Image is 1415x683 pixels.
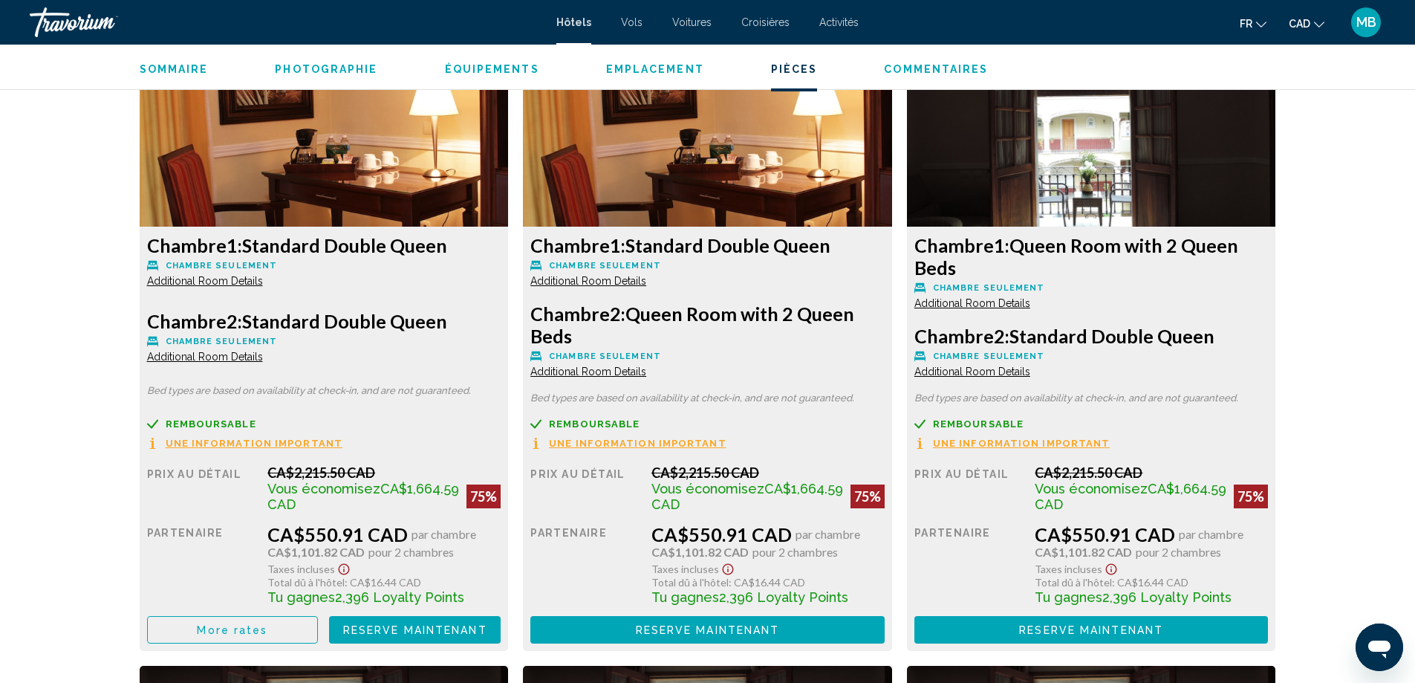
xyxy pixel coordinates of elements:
button: Emplacement [606,62,704,76]
span: Reserve maintenant [1019,624,1163,636]
img: 26fd71a0-388d-4deb-9589-c29ed1de8c70.jpeg [523,41,892,227]
span: Chambre [530,302,610,325]
img: 26fd71a0-388d-4deb-9589-c29ed1de8c70.jpeg [140,41,509,227]
span: Chambre seulement [549,352,661,361]
span: Chambre [147,234,227,256]
button: Commentaires [884,62,988,76]
span: Chambre [147,310,227,332]
button: Équipements [445,62,539,76]
p: Bed types are based on availability at check-in, and are not guaranteed. [530,393,885,404]
span: Vous économisez [1035,481,1148,496]
span: par chambre [796,528,860,541]
button: Une information important [530,437,726,450]
iframe: Bouton de lancement de la fenêtre de messagerie [1356,624,1403,671]
a: Hôtels [556,16,591,28]
span: fr [1240,18,1252,30]
span: Une information important [933,438,1110,448]
span: Photographie [275,63,377,75]
div: CA$2,215.50 CAD [267,464,501,481]
div: CA$2,215.50 CAD [651,464,885,481]
span: Reserve maintenant [343,624,487,636]
span: Pièces [771,63,818,75]
div: Prix au détail [147,464,257,512]
span: Sommaire [140,63,209,75]
a: Remboursable [530,418,885,430]
h3: Standard Double Queen [530,234,885,256]
span: CA$1,101.82 CAD [267,546,365,559]
span: CA$1,101.82 CAD [1035,546,1132,559]
span: CAD [1289,18,1310,30]
span: 1: [147,234,242,256]
span: MB [1356,15,1376,30]
span: Additional Room Details [914,366,1030,378]
button: Reserve maintenant [329,616,501,644]
a: Vols [621,16,643,28]
span: Additional Room Details [147,351,263,363]
span: Chambre seulement [166,261,278,271]
span: Taxes incluses [651,563,719,575]
span: Additional Room Details [530,366,646,378]
button: Show Taxes and Fees disclaimer [335,559,353,576]
button: Sommaire [140,62,209,76]
span: Équipements [445,63,539,75]
span: 2: [914,325,1009,347]
span: par chambre [1179,528,1243,541]
div: : CA$16.44 CAD [1035,576,1268,589]
span: Total dû à l'hôtel [267,576,345,589]
span: Chambre seulement [933,283,1045,293]
button: More rates [147,616,319,644]
button: Change language [1240,13,1266,34]
a: Remboursable [147,418,501,430]
span: 2: [530,302,625,325]
div: CA$2,215.50 CAD [1035,464,1268,481]
div: Partenaire [914,523,1024,605]
p: Bed types are based on availability at check-in, and are not guaranteed. [914,393,1269,404]
span: Chambre seulement [933,352,1045,361]
span: Taxes incluses [1035,563,1102,575]
button: Une information important [147,437,343,450]
div: Prix au détail [914,464,1024,512]
span: CA$1,664.59 CAD [1035,481,1226,512]
button: Show Taxes and Fees disclaimer [719,559,737,576]
span: CA$1,664.59 CAD [267,481,459,512]
h3: Queen Room with 2 Queen Beds [914,234,1269,279]
span: Chambre seulement [549,261,661,271]
span: Chambre [914,234,994,256]
div: 75% [1234,485,1268,508]
div: Prix au détail [530,464,640,512]
img: a47fe8fe-3fae-48f3-95b5-d3e2cf40fc53.jpeg [907,41,1276,227]
span: 2: [147,310,242,332]
div: Partenaire [530,523,640,605]
span: 2,396 Loyalty Points [335,589,464,605]
div: : CA$16.44 CAD [651,576,885,589]
a: Croisières [741,16,790,28]
div: 75% [850,485,885,508]
div: CA$550.91 CAD [651,523,885,546]
span: Une information important [549,438,726,448]
span: 1: [914,234,1009,256]
button: Reserve maintenant [530,616,885,644]
span: pour 2 chambres [368,546,454,559]
span: Chambre [530,234,610,256]
span: Voitures [672,16,712,28]
button: Show Taxes and Fees disclaimer [1102,559,1120,576]
span: Total dû à l'hôtel [1035,576,1112,589]
span: 1: [530,234,625,256]
span: Remboursable [933,419,1024,429]
p: Bed types are based on availability at check-in, and are not guaranteed. [147,386,501,396]
button: Photographie [275,62,377,76]
span: Chambre [914,325,994,347]
div: Partenaire [147,523,257,605]
span: Remboursable [166,419,256,429]
h3: Standard Double Queen [147,234,501,256]
button: Pièces [771,62,818,76]
button: Reserve maintenant [914,616,1269,644]
span: More rates [197,624,267,636]
div: 75% [466,485,501,508]
span: Emplacement [606,63,704,75]
div: : CA$16.44 CAD [267,576,501,589]
span: Additional Room Details [530,275,646,287]
span: par chambre [412,528,476,541]
h3: Standard Double Queen [914,325,1269,347]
